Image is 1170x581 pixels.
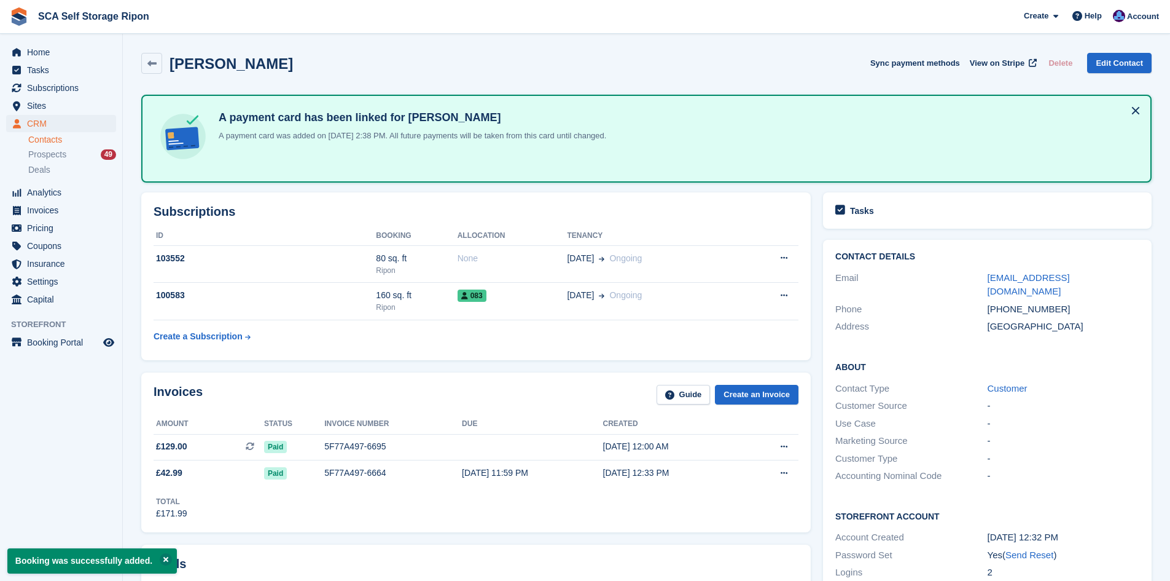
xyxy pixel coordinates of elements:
span: Booking Portal [27,334,101,351]
a: menu [6,97,116,114]
h2: Subscriptions [154,205,798,219]
span: [DATE] [567,289,594,302]
a: Send Reset [1005,550,1053,560]
div: Use Case [835,417,987,431]
div: - [988,417,1139,431]
button: Delete [1043,53,1077,73]
h2: [PERSON_NAME] [170,55,293,72]
a: menu [6,184,116,201]
div: [PHONE_NUMBER] [988,302,1139,317]
th: Tenancy [567,226,739,246]
div: Ripon [376,265,457,276]
img: Sarah Race [1113,10,1125,22]
p: A payment card was added on [DATE] 2:38 PM. All future payments will be taken from this card unti... [214,130,606,142]
a: [EMAIL_ADDRESS][DOMAIN_NAME] [988,272,1070,297]
div: Accounting Nominal Code [835,469,987,483]
span: Prospects [28,149,66,160]
div: £171.99 [156,507,187,520]
div: Total [156,496,187,507]
a: View on Stripe [965,53,1039,73]
span: Ongoing [609,290,642,300]
div: [DATE] 12:00 AM [603,440,744,453]
div: - [988,399,1139,413]
img: stora-icon-8386f47178a22dfd0bd8f6a31ec36ba5ce8667c1dd55bd0f319d3a0aa187defe.svg [10,7,28,26]
span: View on Stripe [970,57,1024,69]
a: menu [6,115,116,132]
span: Paid [264,467,287,480]
div: 103552 [154,252,376,265]
th: Due [462,414,603,434]
span: CRM [27,115,101,132]
span: Capital [27,291,101,308]
a: menu [6,44,116,61]
a: Guide [657,385,711,405]
span: Storefront [11,318,122,331]
div: Yes [988,548,1139,563]
a: Customer [988,383,1028,393]
th: ID [154,226,376,246]
div: Phone [835,302,987,317]
span: £42.99 [156,467,182,480]
span: Settings [27,273,101,290]
h4: A payment card has been linked for [PERSON_NAME] [214,111,606,125]
span: £129.00 [156,440,187,453]
a: menu [6,255,116,272]
span: Subscriptions [27,79,101,97]
span: Sites [27,97,101,114]
span: Pricing [27,219,101,237]
span: Invoices [27,202,101,219]
span: Create [1024,10,1048,22]
a: SCA Self Storage Ripon [33,6,154,26]
span: 083 [458,290,486,302]
a: Contacts [28,134,116,146]
span: [DATE] [567,252,594,265]
a: menu [6,237,116,255]
a: Deals [28,164,116,176]
h2: Contact Details [835,252,1139,262]
div: Customer Source [835,399,987,413]
a: menu [6,291,116,308]
a: menu [6,61,116,79]
div: [DATE] 12:33 PM [603,467,744,480]
div: Password Set [835,548,987,563]
a: menu [6,79,116,97]
th: Status [264,414,324,434]
div: Marketing Source [835,434,987,448]
span: Coupons [27,237,101,255]
div: - [988,469,1139,483]
div: - [988,434,1139,448]
div: Ripon [376,302,457,313]
span: Analytics [27,184,101,201]
span: Tasks [27,61,101,79]
div: 100583 [154,289,376,302]
th: Allocation [458,226,567,246]
div: Address [835,320,987,334]
span: Deals [28,164,50,176]
th: Amount [154,414,264,434]
div: Logins [835,566,987,580]
div: 160 sq. ft [376,289,457,302]
a: Create an Invoice [715,385,798,405]
a: menu [6,334,116,351]
a: menu [6,273,116,290]
th: Invoice number [324,414,462,434]
h2: Tasks [850,205,874,216]
p: Booking was successfully added. [7,548,177,574]
div: Contact Type [835,382,987,396]
div: 5F77A497-6664 [324,467,462,480]
h2: Invoices [154,385,203,405]
span: Insurance [27,255,101,272]
div: 5F77A497-6695 [324,440,462,453]
span: Paid [264,441,287,453]
a: Edit Contact [1087,53,1152,73]
span: ( ) [1002,550,1056,560]
img: card-linked-ebf98d0992dc2aeb22e95c0e3c79077019eb2392cfd83c6a337811c24bc77127.svg [157,111,209,162]
span: Home [27,44,101,61]
div: Email [835,271,987,299]
span: Ongoing [609,253,642,263]
div: Customer Type [835,452,987,466]
th: Created [603,414,744,434]
div: None [458,252,567,265]
th: Booking [376,226,457,246]
h2: About [835,360,1139,373]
